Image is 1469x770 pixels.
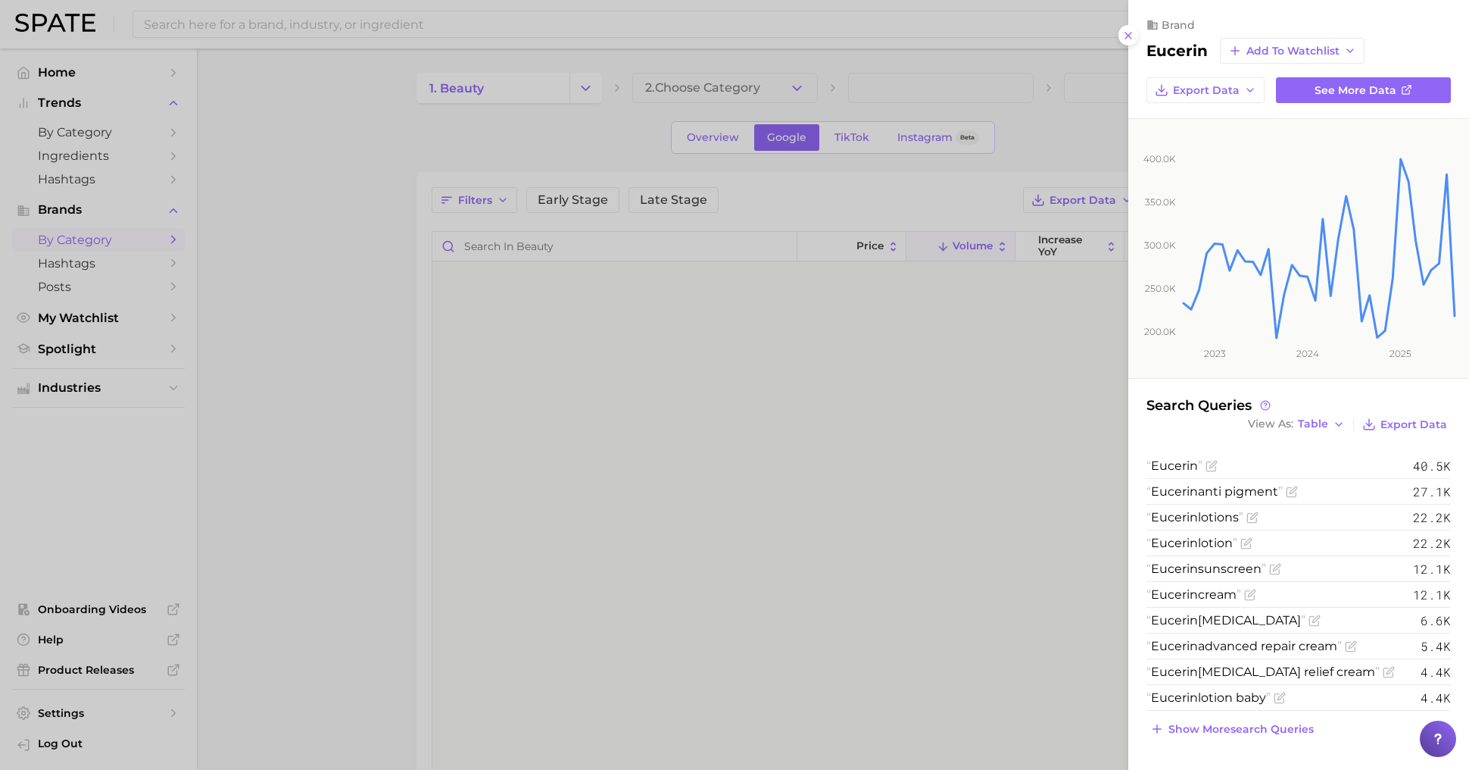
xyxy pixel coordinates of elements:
[1173,84,1240,97] span: Export Data
[1246,45,1340,58] span: Add to Watchlist
[1298,420,1328,428] span: Table
[1151,484,1198,499] span: Eucerin
[1146,690,1271,705] span: lotion baby
[1144,239,1176,251] tspan: 300.0k
[1274,692,1286,704] button: Flag as miscategorized or irrelevant
[1315,84,1396,97] span: See more data
[1151,639,1198,653] span: Eucerin
[1389,348,1411,359] tspan: 2025
[1269,563,1281,575] button: Flag as miscategorized or irrelevant
[1220,38,1365,64] button: Add to Watchlist
[1146,536,1237,550] span: lotion
[1421,690,1451,706] span: 4.4k
[1413,561,1451,577] span: 12.1k
[1146,639,1342,653] span: advanced repair cream
[1244,589,1256,601] button: Flag as miscategorized or irrelevant
[1308,615,1321,627] button: Flag as miscategorized or irrelevant
[1146,718,1318,740] button: Show moresearch queries
[1276,77,1451,103] a: See more data
[1296,348,1319,359] tspan: 2024
[1168,723,1314,736] span: Show more search queries
[1358,414,1451,435] button: Export Data
[1144,326,1176,337] tspan: 200.0k
[1345,640,1357,653] button: Flag as miscategorized or irrelevant
[1146,613,1305,628] span: [MEDICAL_DATA]
[1146,562,1266,576] span: sunscreen
[1146,510,1243,524] span: lotions
[1244,415,1349,434] button: View AsTable
[1421,612,1451,628] span: 6.6k
[1383,666,1395,678] button: Flag as miscategorized or irrelevant
[1413,458,1451,474] span: 40.5k
[1413,484,1451,499] span: 27.1k
[1413,535,1451,551] span: 22.2k
[1143,153,1176,164] tspan: 400.0k
[1146,587,1241,602] span: cream
[1246,512,1258,524] button: Flag as miscategorized or irrelevant
[1151,665,1198,679] span: Eucerin
[1151,536,1198,550] span: Eucerin
[1413,509,1451,525] span: 22.2k
[1146,77,1265,103] button: Export Data
[1151,510,1198,524] span: Eucerin
[1286,486,1298,498] button: Flag as miscategorized or irrelevant
[1151,613,1198,628] span: Eucerin
[1146,397,1273,414] span: Search Queries
[1146,42,1208,60] h2: eucerin
[1146,484,1283,499] span: anti pigment
[1151,562,1198,576] span: Eucerin
[1248,420,1293,428] span: View As
[1151,459,1198,473] span: Eucerin
[1413,587,1451,603] span: 12.1k
[1380,418,1447,431] span: Export Data
[1205,460,1218,472] button: Flag as miscategorized or irrelevant
[1146,665,1380,679] span: [MEDICAL_DATA] relief cream
[1145,283,1176,294] tspan: 250.0k
[1151,587,1198,602] span: Eucerin
[1240,537,1252,549] button: Flag as miscategorized or irrelevant
[1162,18,1195,32] span: brand
[1151,690,1198,705] span: Eucerin
[1421,638,1451,654] span: 5.4k
[1145,196,1176,208] tspan: 350.0k
[1204,348,1226,359] tspan: 2023
[1421,664,1451,680] span: 4.4k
